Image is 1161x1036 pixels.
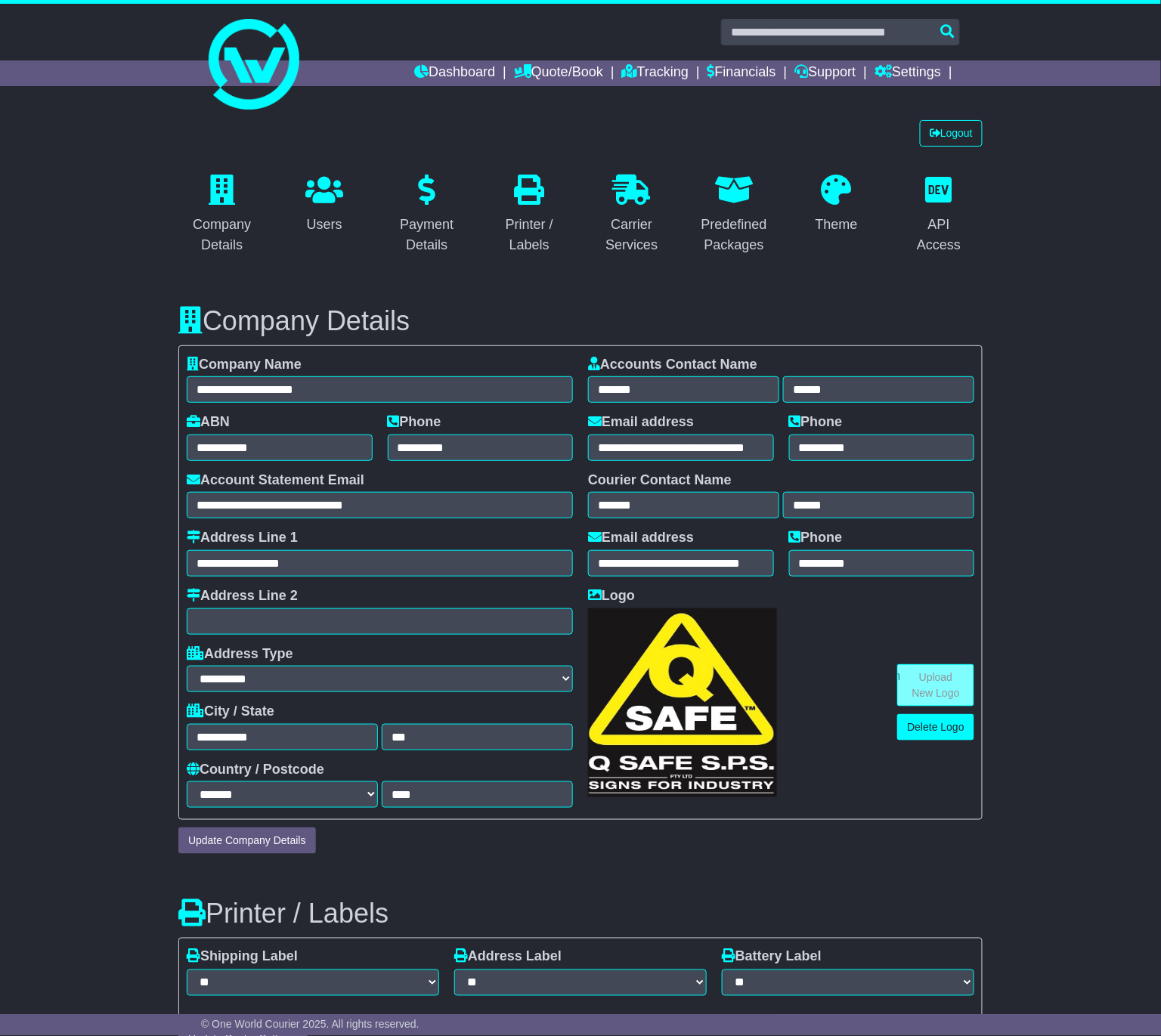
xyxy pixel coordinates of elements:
[187,762,324,778] label: Country / Postcode
[187,472,364,489] label: Account Statement Email
[588,357,757,373] label: Accounts Contact Name
[598,215,666,255] div: Carrier Services
[588,588,635,605] label: Logo
[187,949,298,966] label: Shipping Label
[178,899,983,929] h3: Printer / Labels
[187,646,293,663] label: Address Type
[496,215,564,255] div: Printer / Labels
[896,169,983,261] a: API Access
[201,1019,420,1031] span: © One World Courier 2025. All rights reserved.
[795,60,856,86] a: Support
[187,357,302,373] label: Company Name
[906,215,974,255] div: API Access
[296,169,353,240] a: Users
[588,472,732,489] label: Courier Contact Name
[707,60,776,86] a: Financials
[305,215,343,235] div: Users
[588,169,676,261] a: Carrier Services
[897,714,974,741] a: Delete Logo
[701,215,769,255] div: Predefined Packages
[588,414,694,431] label: Email address
[188,215,256,255] div: Company Details
[514,60,603,86] a: Quote/Book
[187,414,230,431] label: ABN
[622,60,689,86] a: Tracking
[187,588,298,605] label: Address Line 2
[414,60,495,86] a: Dashboard
[789,414,843,431] label: Phone
[486,169,574,261] a: Printer / Labels
[388,414,441,431] label: Phone
[178,306,983,336] h3: Company Details
[897,664,974,707] a: Upload New Logo
[722,949,822,966] label: Battery Label
[178,827,316,854] button: Update Company Details
[383,169,471,261] a: Payment Details
[588,608,777,797] img: Z
[875,60,941,86] a: Settings
[454,949,562,966] label: Address Label
[920,120,983,147] a: Logout
[806,169,868,240] a: Theme
[816,215,858,235] div: Theme
[789,530,843,546] label: Phone
[187,704,274,720] label: City / State
[187,530,298,546] label: Address Line 1
[178,169,266,261] a: Company Details
[393,215,461,255] div: Payment Details
[691,169,779,261] a: Predefined Packages
[588,530,694,546] label: Email address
